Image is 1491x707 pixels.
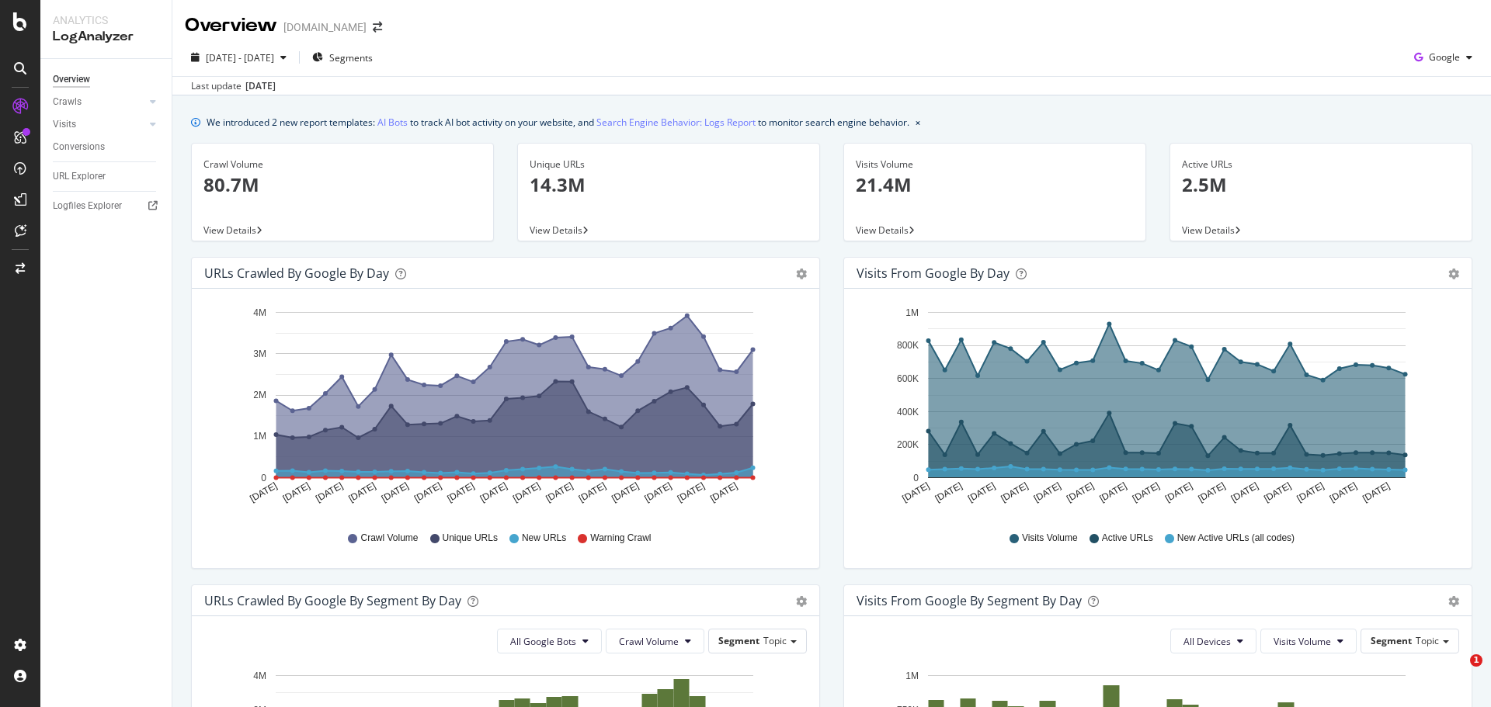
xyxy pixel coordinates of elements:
[913,473,919,483] text: 0
[53,71,90,88] div: Overview
[203,224,256,237] span: View Details
[905,307,919,318] text: 1M
[314,480,345,504] text: [DATE]
[53,12,159,28] div: Analytics
[1182,172,1460,198] p: 2.5M
[53,198,161,214] a: Logfiles Explorer
[478,480,509,504] text: [DATE]
[1177,532,1295,545] span: New Active URLs (all codes)
[1361,480,1392,504] text: [DATE]
[856,224,909,237] span: View Details
[1032,480,1063,504] text: [DATE]
[185,12,277,39] div: Overview
[619,635,679,648] span: Crawl Volume
[676,480,707,504] text: [DATE]
[253,671,266,681] text: 4M
[1448,269,1459,279] div: gear
[1163,480,1194,504] text: [DATE]
[253,390,266,400] text: 2M
[204,301,801,517] svg: A chart.
[360,532,418,545] span: Crawl Volume
[1416,634,1439,647] span: Topic
[204,265,389,281] div: URLs Crawled by Google by day
[544,480,575,504] text: [DATE]
[897,407,919,418] text: 400K
[253,431,266,442] text: 1M
[857,301,1454,517] svg: A chart.
[708,480,739,504] text: [DATE]
[445,480,476,504] text: [DATE]
[53,139,105,155] div: Conversions
[1260,629,1357,653] button: Visits Volume
[577,480,608,504] text: [DATE]
[373,22,382,33] div: arrow-right-arrow-left
[53,168,106,185] div: URL Explorer
[53,139,161,155] a: Conversions
[412,480,443,504] text: [DATE]
[1182,224,1235,237] span: View Details
[281,480,312,504] text: [DATE]
[206,51,274,64] span: [DATE] - [DATE]
[1295,480,1326,504] text: [DATE]
[856,158,1134,172] div: Visits Volume
[643,480,674,504] text: [DATE]
[204,593,461,608] div: URLs Crawled by Google By Segment By Day
[377,114,408,130] a: AI Bots
[1170,629,1256,653] button: All Devices
[346,480,377,504] text: [DATE]
[1102,532,1153,545] span: Active URLs
[1262,480,1293,504] text: [DATE]
[443,532,498,545] span: Unique URLs
[1229,480,1260,504] text: [DATE]
[912,111,924,133] button: close banner
[1183,635,1231,648] span: All Devices
[718,634,759,647] span: Segment
[191,79,276,93] div: Last update
[1196,480,1227,504] text: [DATE]
[203,158,481,172] div: Crawl Volume
[53,28,159,46] div: LogAnalyzer
[53,71,161,88] a: Overview
[511,480,542,504] text: [DATE]
[53,198,122,214] div: Logfiles Explorer
[283,19,367,35] div: [DOMAIN_NAME]
[510,635,576,648] span: All Google Bots
[966,480,997,504] text: [DATE]
[497,629,602,653] button: All Google Bots
[253,348,266,359] text: 3M
[53,168,161,185] a: URL Explorer
[897,373,919,384] text: 600K
[53,116,76,133] div: Visits
[1371,634,1412,647] span: Segment
[380,480,411,504] text: [DATE]
[245,79,276,93] div: [DATE]
[53,116,145,133] a: Visits
[1328,480,1359,504] text: [DATE]
[856,172,1134,198] p: 21.4M
[306,45,379,70] button: Segments
[522,532,566,545] span: New URLs
[999,480,1030,504] text: [DATE]
[1429,50,1460,64] span: Google
[900,480,931,504] text: [DATE]
[203,172,481,198] p: 80.7M
[857,265,1010,281] div: Visits from Google by day
[763,634,787,647] span: Topic
[596,114,756,130] a: Search Engine Behavior: Logs Report
[248,480,279,504] text: [DATE]
[606,629,704,653] button: Crawl Volume
[857,593,1082,608] div: Visits from Google By Segment By Day
[1274,635,1331,648] span: Visits Volume
[590,532,651,545] span: Warning Crawl
[1448,596,1459,607] div: gear
[610,480,641,504] text: [DATE]
[1470,654,1482,667] span: 1
[897,439,919,450] text: 200K
[53,94,82,110] div: Crawls
[1097,480,1128,504] text: [DATE]
[53,94,145,110] a: Crawls
[530,224,582,237] span: View Details
[191,114,1472,130] div: info banner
